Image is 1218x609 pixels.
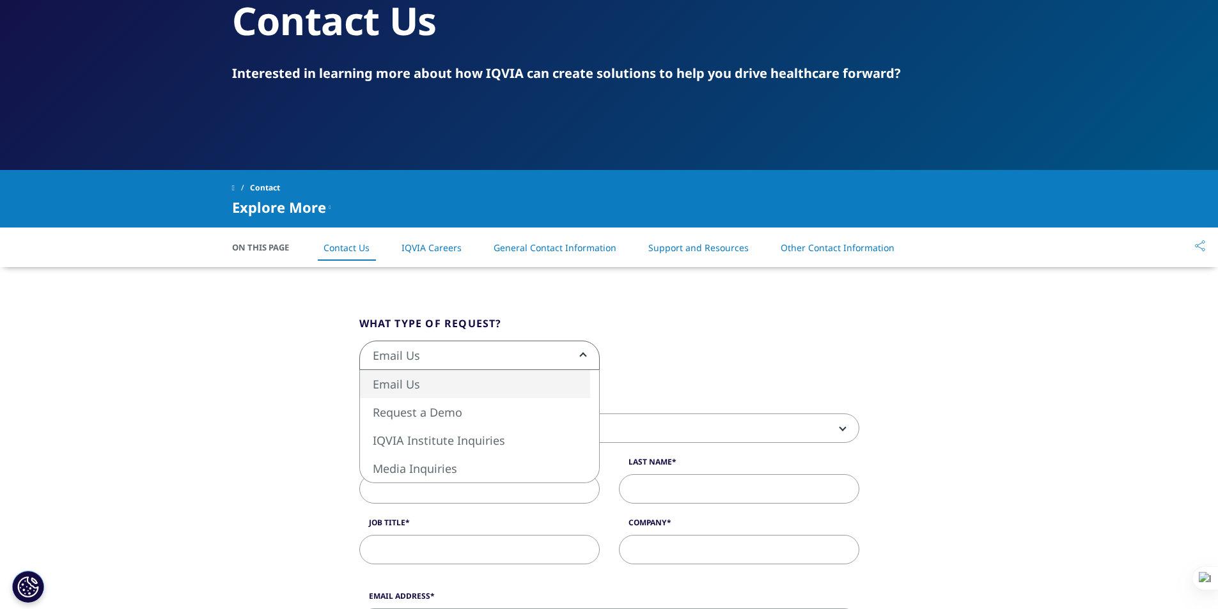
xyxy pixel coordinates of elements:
span: Explore More [232,199,326,215]
a: Contact Us [324,242,370,254]
label: Email Address [359,590,859,608]
li: IQVIA Institute Inquiries [360,426,590,454]
a: Other Contact Information [781,242,894,254]
label: Company [619,517,859,535]
legend: What type of request? [359,316,502,341]
li: Request a Demo [360,398,590,426]
span: Email Us [359,341,600,370]
li: Email Us [360,370,590,398]
label: Last Name [619,456,859,474]
span: On This Page [232,241,302,254]
label: Job Title [359,517,600,535]
a: General Contact Information [494,242,616,254]
button: Configuración de cookies [12,571,44,603]
span: Contact [250,176,280,199]
span: Email Us [360,341,599,371]
a: Support and Resources [648,242,749,254]
div: Interested in learning more about how IQVIA can create solutions to help you drive healthcare for... [232,65,987,82]
label: I need help with [359,396,859,413]
a: IQVIA Careers [402,242,462,254]
li: Media Inquiries [360,454,590,482]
